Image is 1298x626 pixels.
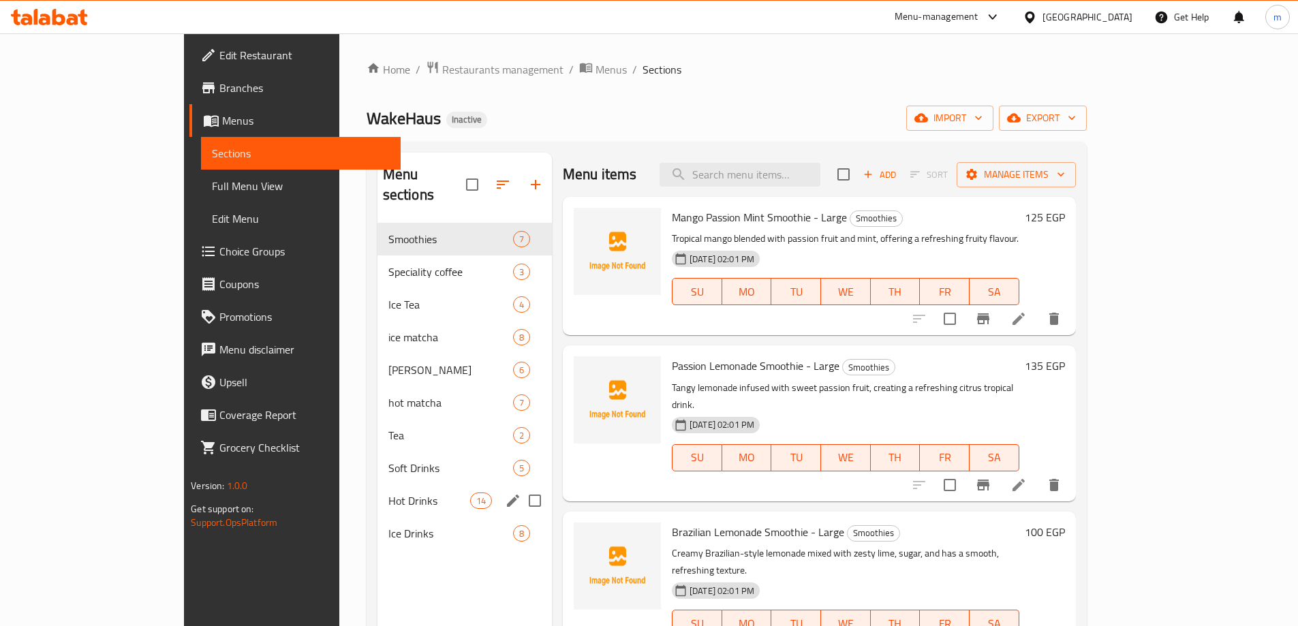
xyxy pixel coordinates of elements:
a: Edit Restaurant [189,39,401,72]
span: Version: [191,477,224,495]
span: 6 [514,364,529,377]
button: WE [821,444,871,471]
span: Menus [222,112,390,129]
div: Smoothies7 [377,223,552,255]
span: Passion Lemonade Smoothie - Large [672,356,839,376]
span: TU [777,282,816,302]
a: Restaurants management [426,61,563,78]
span: export [1010,110,1076,127]
span: WakeHaus [367,103,441,134]
span: 4 [514,298,529,311]
span: import [917,110,983,127]
p: Tropical mango blended with passion fruit and mint, offering a refreshing fruity flavour. [672,230,1019,247]
a: Support.OpsPlatform [191,514,277,531]
span: Smoothies [848,525,899,541]
div: items [513,362,530,378]
span: Add item [858,164,901,185]
a: Edit menu item [1010,311,1027,327]
div: items [513,329,530,345]
div: Fizzy Mojito [388,362,513,378]
a: Edit menu item [1010,477,1027,493]
span: Soft Drinks [388,460,513,476]
span: Choice Groups [219,243,390,260]
h6: 125 EGP [1025,208,1065,227]
button: TU [771,444,821,471]
span: 14 [471,495,491,507]
span: Speciality coffee [388,264,513,280]
span: Restaurants management [442,61,563,78]
div: Ice Tea4 [377,288,552,321]
div: items [513,427,530,443]
span: 7 [514,396,529,409]
span: Promotions [219,309,390,325]
a: Coverage Report [189,398,401,431]
div: hot matcha7 [377,386,552,419]
h6: 100 EGP [1025,522,1065,542]
div: items [513,460,530,476]
span: 8 [514,527,529,540]
span: 2 [514,429,529,442]
nav: breadcrumb [367,61,1087,78]
button: SA [970,444,1019,471]
span: Select section [829,160,858,189]
span: 3 [514,266,529,279]
span: Grocery Checklist [219,439,390,456]
li: / [569,61,574,78]
a: Coupons [189,268,401,300]
div: Smoothies [388,231,513,247]
a: Upsell [189,366,401,398]
div: items [513,296,530,313]
p: Creamy Brazilian-style lemonade mixed with zesty lime, sugar, and has a smooth, refreshing texture. [672,545,1019,579]
span: Edit Menu [212,210,390,227]
button: export [999,106,1087,131]
span: Mango Passion Mint Smoothie - Large [672,207,847,228]
div: Ice Drinks [388,525,513,542]
a: Promotions [189,300,401,333]
span: Brazilian Lemonade Smoothie - Large [672,522,844,542]
span: SA [975,448,1014,467]
span: MO [728,448,767,467]
button: SU [672,278,722,305]
div: items [513,525,530,542]
a: Menus [189,104,401,137]
span: Edit Restaurant [219,47,390,63]
div: Menu-management [895,9,978,25]
button: SU [672,444,722,471]
button: MO [722,278,772,305]
button: MO [722,444,772,471]
span: Get support on: [191,500,253,518]
div: Soft Drinks5 [377,452,552,484]
span: WE [826,282,865,302]
span: Menu disclaimer [219,341,390,358]
span: Select to update [936,471,964,499]
a: Branches [189,72,401,104]
div: items [470,492,492,509]
button: SA [970,278,1019,305]
span: SU [678,282,717,302]
span: Select section first [901,164,957,185]
a: Menu disclaimer [189,333,401,366]
span: 1.0.0 [227,477,248,495]
div: Tea [388,427,513,443]
span: Hot Drinks [388,492,470,509]
button: Manage items [957,162,1076,187]
span: TH [876,448,915,467]
span: Inactive [446,114,487,125]
img: Brazilian Lemonade Smoothie - Large [574,522,661,610]
span: [DATE] 02:01 PM [684,253,760,266]
li: / [416,61,420,78]
span: Sections [643,61,681,78]
div: [PERSON_NAME]6 [377,354,552,386]
span: SU [678,448,717,467]
h2: Menu items [563,164,637,185]
span: Manage items [968,166,1065,183]
span: FR [925,448,964,467]
span: Sections [212,145,390,161]
button: FR [920,444,970,471]
button: Add section [519,168,552,201]
button: Branch-specific-item [967,469,1000,501]
button: edit [503,490,523,511]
